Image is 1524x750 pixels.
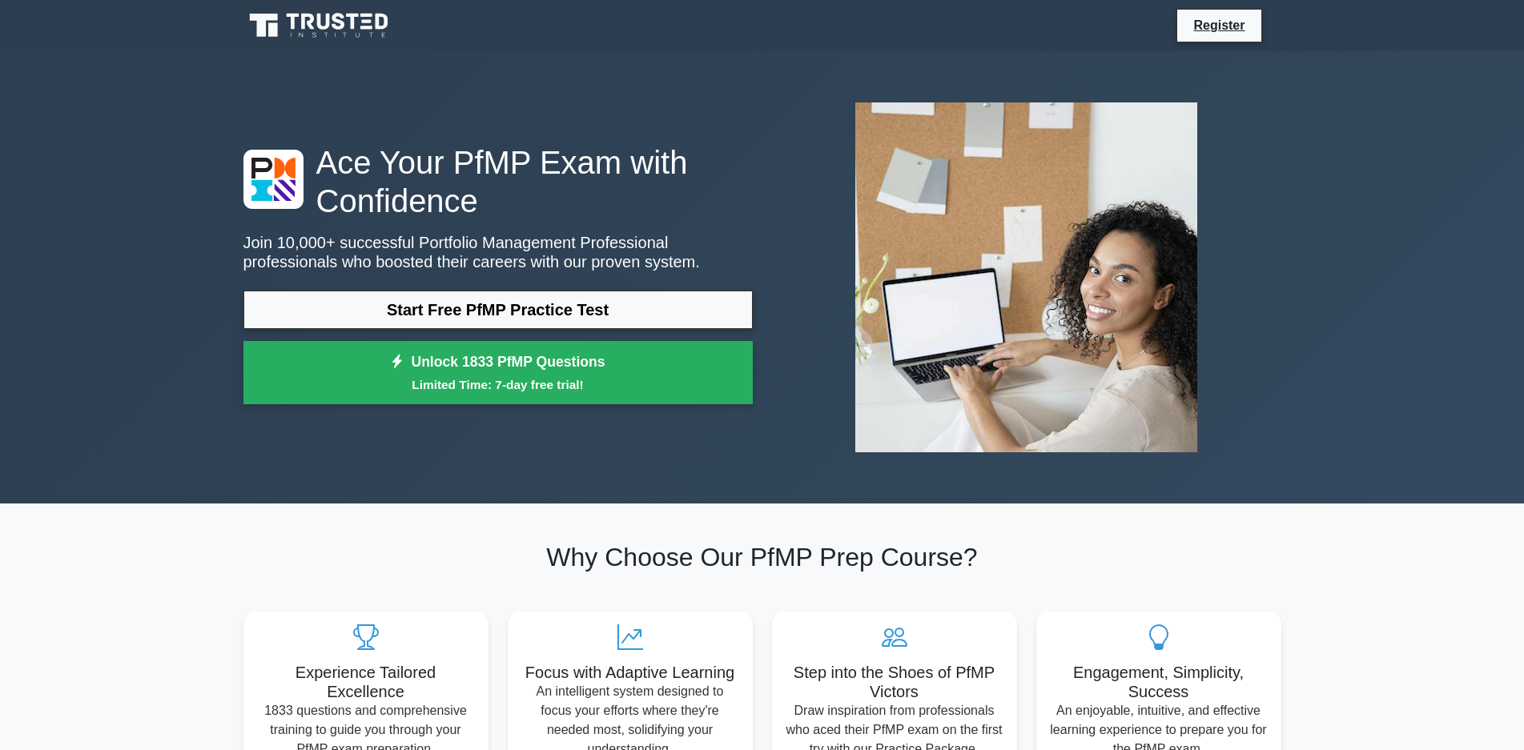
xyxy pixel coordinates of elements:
[521,663,740,682] h5: Focus with Adaptive Learning
[256,663,476,701] h5: Experience Tailored Excellence
[1184,15,1254,35] a: Register
[243,143,753,220] h1: Ace Your PfMP Exam with Confidence
[1049,663,1269,701] h5: Engagement, Simplicity, Success
[243,542,1281,572] h2: Why Choose Our PfMP Prep Course?
[243,341,753,405] a: Unlock 1833 PfMP QuestionsLimited Time: 7-day free trial!
[243,233,753,271] p: Join 10,000+ successful Portfolio Management Professional professionals who boosted their careers...
[243,291,753,329] a: Start Free PfMP Practice Test
[785,663,1004,701] h5: Step into the Shoes of PfMP Victors
[263,375,733,394] small: Limited Time: 7-day free trial!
